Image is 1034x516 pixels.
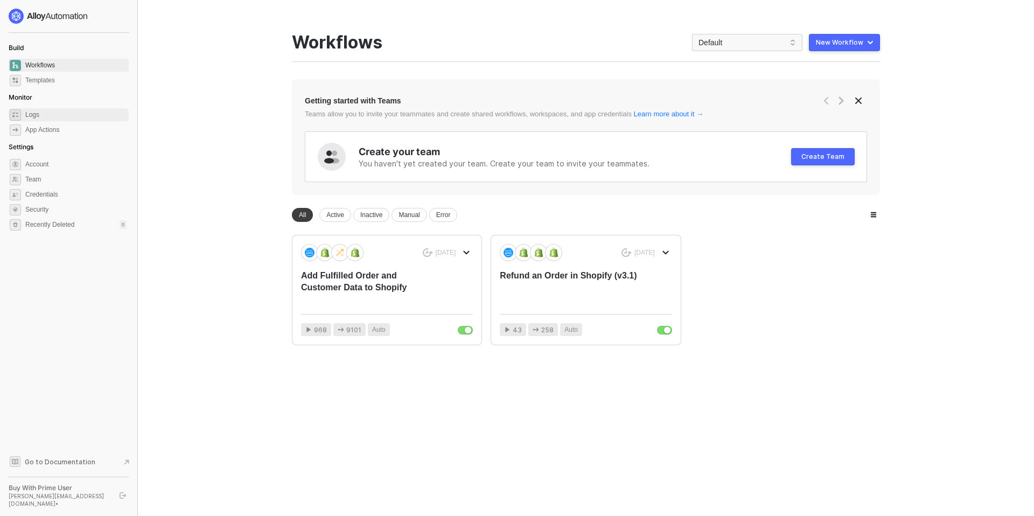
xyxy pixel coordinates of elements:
button: New Workflow [809,34,880,51]
img: icon [305,248,315,257]
span: security [10,204,21,215]
span: Build [9,44,24,52]
span: icon-app-actions [10,124,21,136]
span: Account [25,158,127,171]
div: [PERSON_NAME][EMAIL_ADDRESS][DOMAIN_NAME] • [9,492,110,507]
span: logout [120,492,126,499]
span: icon-app-actions [338,326,344,333]
div: Workflows [292,32,382,53]
span: Logs [25,108,127,121]
div: Refund an Order in Shopify (v3.1) [500,270,637,305]
span: team [10,174,21,185]
div: New Workflow [816,38,863,47]
div: Buy With Prime User [9,484,110,492]
span: icon-app-actions [533,326,539,333]
span: Go to Documentation [25,457,95,466]
span: 9101 [346,325,361,335]
span: icon-arrow-left [822,96,830,105]
span: Settings [9,143,33,151]
span: Default [698,34,796,51]
span: icon-close [854,96,863,105]
a: Learn more about it → [634,110,703,118]
a: Knowledge Base [9,455,129,468]
span: 43 [513,325,522,335]
span: documentation [10,456,20,467]
div: Active [319,208,351,222]
div: Create Team [801,152,844,161]
span: icon-success-page [621,248,632,257]
span: 968 [314,325,327,335]
div: All [292,208,313,222]
div: [DATE] [436,248,456,257]
img: icon [549,248,558,257]
div: Error [429,208,458,222]
span: settings [10,159,21,170]
span: Security [25,203,127,216]
span: icon-arrow-right [837,96,846,105]
span: Monitor [9,93,32,101]
div: Teams allow you to invite your teammates and create shared workflows, workspaces, and app credent... [305,109,754,118]
div: 0 [120,220,127,229]
span: 258 [541,325,554,335]
span: Workflows [25,59,127,72]
span: Auto [564,325,578,335]
span: icon-arrow-down [662,249,669,256]
img: icon [534,248,543,257]
div: Create your team [359,145,791,158]
div: Manual [392,208,427,222]
span: Auto [372,325,386,335]
span: marketplace [10,75,21,86]
span: credentials [10,189,21,200]
a: logo [9,9,129,24]
span: settings [10,219,21,231]
span: icon-success-page [423,248,433,257]
span: dashboard [10,60,21,71]
span: icon-logs [10,109,21,121]
div: Inactive [353,208,389,222]
div: Getting started with Teams [305,95,401,106]
span: document-arrow [121,457,132,468]
span: Credentials [25,188,127,201]
img: icon [504,248,513,257]
div: Add Fulfilled Order and Customer Data to Shopify [301,270,438,305]
img: logo [9,9,88,24]
span: Team [25,173,127,186]
div: You haven't yet created your team. Create your team to invite your teammates. [359,158,791,169]
span: Recently Deleted [25,220,74,229]
div: App Actions [25,125,59,135]
img: icon [519,248,528,257]
img: icon [350,248,360,257]
button: Create Team [791,148,855,165]
img: icon [335,248,345,257]
div: [DATE] [634,248,655,257]
img: icon [320,248,330,257]
span: icon-arrow-down [463,249,470,256]
span: Templates [25,74,127,87]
